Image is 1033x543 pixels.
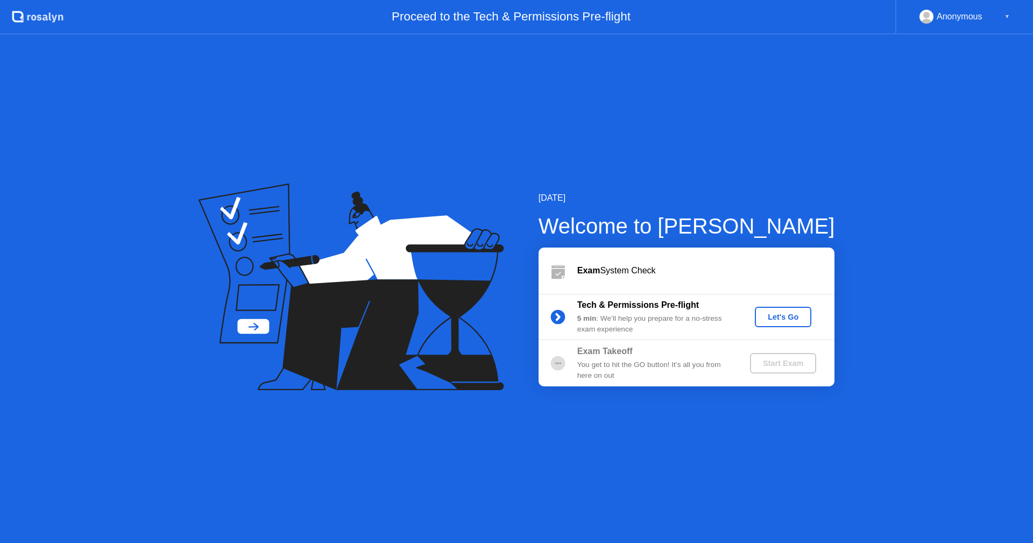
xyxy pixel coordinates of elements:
b: 5 min [577,314,597,322]
div: You get to hit the GO button! It’s all you from here on out [577,359,732,382]
div: [DATE] [539,192,835,204]
div: Anonymous [937,10,982,24]
div: ▼ [1004,10,1010,24]
button: Let's Go [755,307,811,327]
div: Welcome to [PERSON_NAME] [539,210,835,242]
button: Start Exam [750,353,816,373]
b: Tech & Permissions Pre-flight [577,300,699,309]
b: Exam Takeoff [577,347,633,356]
b: Exam [577,266,600,275]
div: : We’ll help you prepare for a no-stress exam experience [577,313,732,335]
div: Start Exam [754,359,812,368]
div: System Check [577,264,834,277]
div: Let's Go [759,313,807,321]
